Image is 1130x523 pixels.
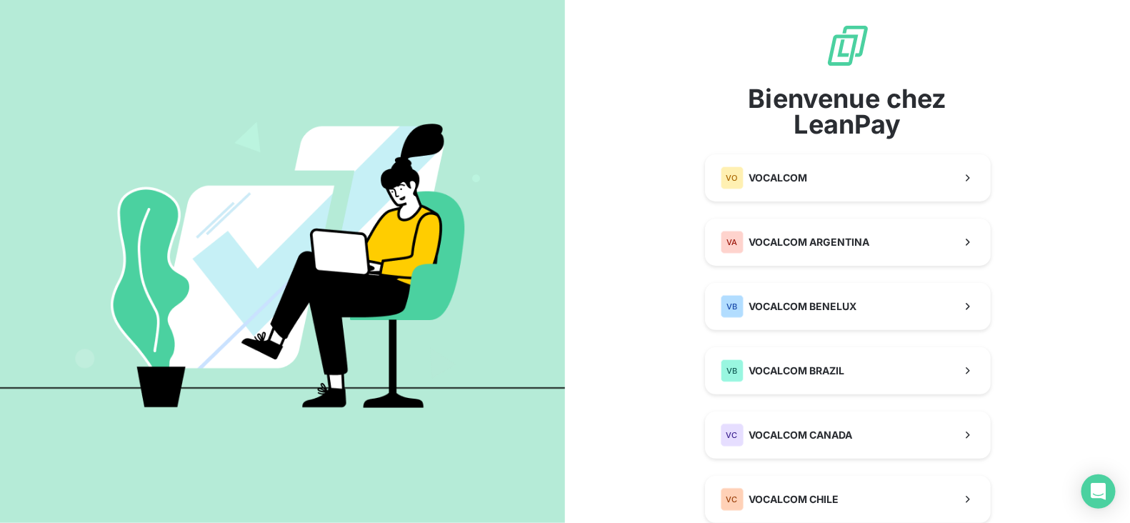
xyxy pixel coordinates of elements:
div: VO [721,166,744,189]
button: VBVOCALCOM BRAZIL [705,347,991,394]
button: VOVOCALCOM [705,154,991,201]
button: VBVOCALCOM BENELUX [705,283,991,330]
img: logo sigle [825,23,871,69]
span: VOCALCOM BRAZIL [749,364,845,378]
span: VOCALCOM [749,171,808,185]
span: Bienvenue chez LeanPay [705,86,991,137]
div: Open Intercom Messenger [1081,474,1116,509]
div: VB [721,295,744,318]
span: VOCALCOM CHILE [749,492,839,507]
div: VA [721,231,744,254]
span: VOCALCOM BENELUX [749,299,857,314]
div: VC [721,488,744,511]
button: VCVOCALCOM CANADA [705,412,991,459]
button: VAVOCALCOM ARGENTINA [705,219,991,266]
span: VOCALCOM CANADA [749,428,853,442]
button: VCVOCALCOM CHILE [705,476,991,523]
span: VOCALCOM ARGENTINA [749,235,870,249]
div: VB [721,359,744,382]
div: VC [721,424,744,447]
